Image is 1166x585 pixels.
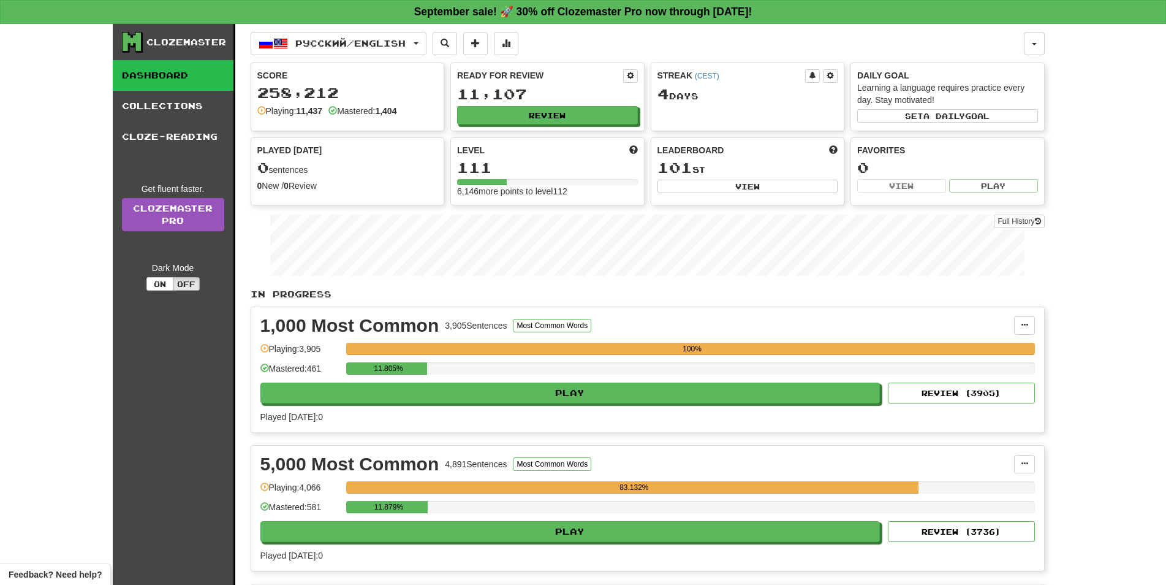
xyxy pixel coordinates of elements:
div: Mastered: 581 [260,501,340,521]
div: Dark Mode [122,262,224,274]
button: Seta dailygoal [857,109,1038,123]
button: Review (3905) [888,383,1035,403]
div: 100% [350,343,1035,355]
div: Playing: [257,105,323,117]
div: 6,146 more points to level 112 [457,185,638,197]
span: 4 [657,85,669,102]
button: Play [260,521,880,542]
button: Off [173,277,200,291]
div: 83.132% [350,481,918,494]
strong: 0 [284,181,289,191]
div: 258,212 [257,85,438,101]
button: Add sentence to collection [463,32,488,55]
div: Clozemaster [146,36,226,48]
div: Playing: 4,066 [260,481,340,502]
p: In Progress [251,288,1045,300]
span: a daily [923,112,965,120]
span: Played [DATE]: 0 [260,412,323,422]
div: New / Review [257,180,438,192]
div: 11,107 [457,86,638,102]
strong: 11,437 [296,106,322,116]
span: Played [DATE]: 0 [260,551,323,560]
span: Leaderboard [657,144,724,156]
button: More stats [494,32,518,55]
div: Ready for Review [457,69,623,82]
a: (CEST) [695,72,719,80]
button: Search sentences [433,32,457,55]
div: 11.805% [350,362,427,375]
div: 11.879% [350,501,428,513]
div: Get fluent faster. [122,183,224,195]
div: Favorites [857,144,1038,156]
div: sentences [257,160,438,176]
div: Day s [657,86,838,102]
div: 4,891 Sentences [445,458,507,470]
div: Streak [657,69,806,82]
div: Score [257,69,438,82]
a: Cloze-Reading [113,121,233,152]
a: ClozemasterPro [122,198,224,231]
div: st [657,160,838,176]
button: Play [260,383,880,403]
button: Most Common Words [513,457,591,471]
button: View [657,180,838,193]
button: Русский/English [251,32,426,55]
div: Daily Goal [857,69,1038,82]
a: Dashboard [113,60,233,91]
button: Play [949,179,1038,193]
div: Mastered: [328,105,396,117]
strong: 0 [257,181,262,191]
span: Open feedback widget [9,568,102,581]
button: On [146,277,173,291]
div: 111 [457,160,638,175]
a: Collections [113,91,233,121]
button: View [857,179,946,193]
div: Playing: 3,905 [260,343,340,363]
div: Learning a language requires practice every day. Stay motivated! [857,82,1038,106]
button: Review (3736) [888,521,1035,542]
span: 0 [257,159,269,176]
div: 1,000 Most Common [260,316,439,335]
button: Review [457,106,638,124]
span: Played [DATE] [257,144,322,156]
span: Level [457,144,485,156]
div: 0 [857,160,1038,175]
span: Русский / English [295,38,406,48]
span: 101 [657,159,692,176]
strong: 1,404 [375,106,396,116]
button: Full History [994,215,1044,228]
button: Most Common Words [513,319,591,332]
div: 5,000 Most Common [260,455,439,473]
div: Mastered: 461 [260,362,340,383]
span: Score more points to level up [629,144,638,156]
strong: September sale! 🚀 30% off Clozemaster Pro now through [DATE]! [414,6,752,18]
div: 3,905 Sentences [445,319,507,332]
span: This week in points, UTC [829,144,838,156]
